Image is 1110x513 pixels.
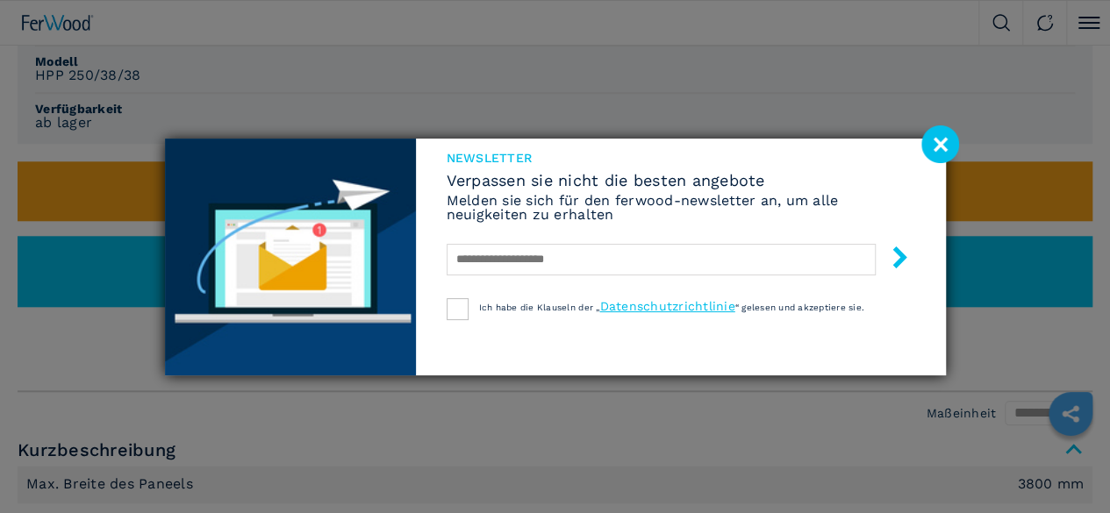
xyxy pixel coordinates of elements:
span: Verpassen sie nicht die besten angebote [447,173,915,189]
span: “ gelesen und akzeptiere sie. [735,303,864,312]
img: Newsletter image [165,139,416,375]
button: submit-button [871,239,911,281]
span: Newsletter [447,152,915,164]
a: Datenschutzrichtlinie [599,299,734,313]
span: Ich habe die Klauseln der „ [479,303,600,312]
h6: Melden sie sich für den ferwood-newsletter an, um alle neuigkeiten zu erhalten [447,194,915,222]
